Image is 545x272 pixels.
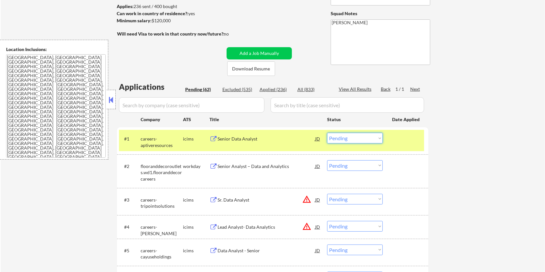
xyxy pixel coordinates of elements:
div: Next [410,86,421,92]
input: Search by company (case sensitive) [119,97,264,113]
div: Applied (236) [260,86,292,93]
div: Lead Analyst- Data Analytics [218,224,315,230]
div: Senior Data Analyst [218,136,315,142]
div: Title [209,116,321,123]
div: #2 [124,163,135,170]
div: icims [183,197,209,203]
div: careers-tripointsolutions [141,197,183,209]
div: #1 [124,136,135,142]
div: JD [315,133,321,144]
div: All (833) [297,86,330,93]
button: warning_amber [302,195,311,204]
strong: Minimum salary: [117,18,152,23]
div: Excluded (535) [222,86,255,93]
div: ATS [183,116,209,123]
div: Back [381,86,391,92]
div: Location Inclusions: [6,46,106,53]
div: Status [327,113,383,125]
div: JD [315,194,321,205]
div: flooranddecoroutlets.wd1.flooranddecorcareers [141,163,183,182]
div: Data Analyst - Senior [218,247,315,254]
div: #4 [124,224,135,230]
div: Date Applied [392,116,421,123]
button: Download Resume [227,61,275,76]
div: yes [117,10,222,17]
div: icims [183,224,209,230]
input: Search by title (case sensitive) [271,97,424,113]
button: warning_amber [302,222,311,231]
div: 236 sent / 400 bought [117,3,224,10]
div: careers-cayuseholdings [141,247,183,260]
div: Company [141,116,183,123]
div: Applications [119,83,183,91]
div: careers-[PERSON_NAME] [141,224,183,236]
strong: Applies: [117,4,134,9]
div: Senior Analyst – Data and Analytics [218,163,315,170]
div: #5 [124,247,135,254]
div: 1 / 1 [395,86,410,92]
div: Pending (62) [185,86,218,93]
div: JD [315,221,321,233]
strong: Can work in country of residence?: [117,11,188,16]
div: Sr. Data Analyst [218,197,315,203]
div: no [224,31,242,37]
div: Squad Notes [331,10,430,17]
div: $120,000 [117,17,224,24]
div: icims [183,136,209,142]
div: workday [183,163,209,170]
div: icims [183,247,209,254]
div: View All Results [339,86,373,92]
div: JD [315,245,321,256]
div: JD [315,160,321,172]
strong: Will need Visa to work in that country now/future?: [117,31,225,37]
button: Add a Job Manually [227,47,292,59]
div: #3 [124,197,135,203]
div: careers-aptiveresources [141,136,183,148]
